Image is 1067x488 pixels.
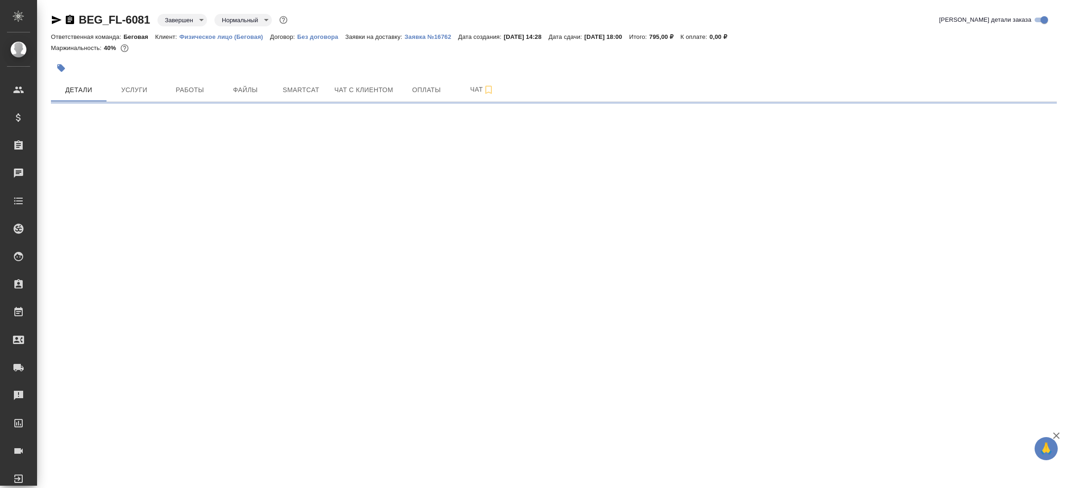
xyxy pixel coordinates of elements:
[223,84,268,96] span: Файлы
[548,33,584,40] p: Дата сдачи:
[297,33,345,40] p: Без договора
[79,13,150,26] a: BEG_FL-6081
[64,14,75,25] button: Скопировать ссылку
[680,33,709,40] p: К оплате:
[51,44,104,51] p: Маржинальность:
[179,32,270,40] a: Физическое лицо (Беговая)
[405,32,458,42] button: Заявка №16762
[458,33,503,40] p: Дата создания:
[405,33,458,40] p: Заявка №16762
[104,44,118,51] p: 40%
[119,42,131,54] button: 400.00 RUB;
[460,84,504,95] span: Чат
[51,58,71,78] button: Добавить тэг
[124,33,155,40] p: Беговая
[483,84,494,95] svg: Подписаться
[168,84,212,96] span: Работы
[649,33,681,40] p: 795,00 ₽
[155,33,179,40] p: Клиент:
[270,33,297,40] p: Договор:
[56,84,101,96] span: Детали
[334,84,393,96] span: Чат с клиентом
[162,16,196,24] button: Завершен
[345,33,404,40] p: Заявки на доставку:
[179,33,270,40] p: Физическое лицо (Беговая)
[51,14,62,25] button: Скопировать ссылку для ЯМессенджера
[277,14,289,26] button: Доп статусы указывают на важность/срочность заказа
[584,33,629,40] p: [DATE] 18:00
[504,33,549,40] p: [DATE] 14:28
[112,84,157,96] span: Услуги
[219,16,261,24] button: Нормальный
[214,14,272,26] div: Завершен
[939,15,1031,25] span: [PERSON_NAME] детали заказа
[297,32,345,40] a: Без договора
[1038,439,1054,458] span: 🙏
[629,33,649,40] p: Итого:
[404,84,449,96] span: Оплаты
[1035,437,1058,460] button: 🙏
[51,33,124,40] p: Ответственная команда:
[709,33,734,40] p: 0,00 ₽
[279,84,323,96] span: Smartcat
[157,14,207,26] div: Завершен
